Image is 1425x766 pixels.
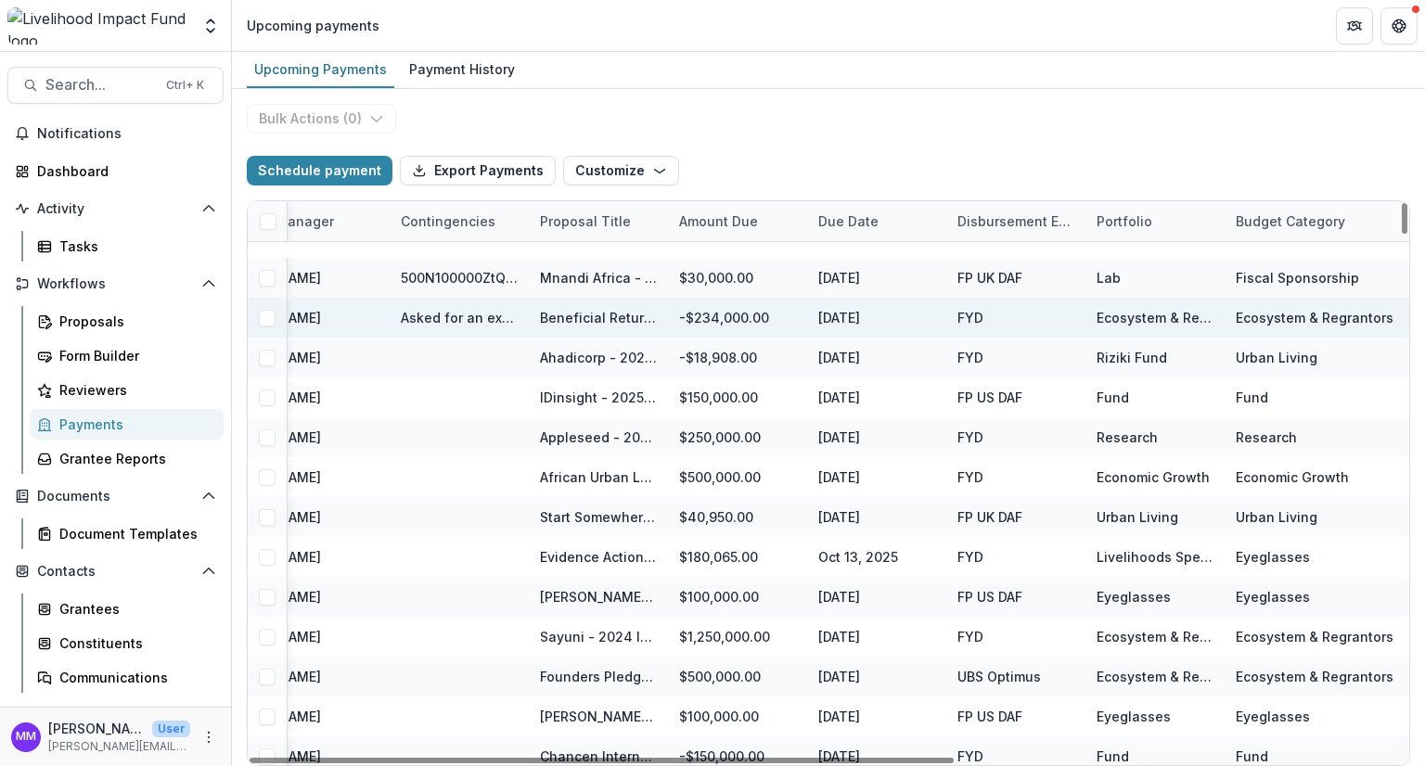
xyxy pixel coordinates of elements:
[1097,627,1213,646] div: Ecosystem & Regrantors
[1097,667,1213,686] div: Ecosystem & Regrantors
[1236,587,1310,606] div: Eyeglasses
[152,721,190,737] p: User
[390,201,529,241] div: Contingencies
[59,599,209,619] div: Grantees
[7,700,224,730] button: Open Data & Reporting
[1236,428,1297,447] div: Research
[957,348,983,367] div: FYD
[957,587,1022,606] div: FP US DAF
[668,298,807,338] div: -$234,000.00
[668,258,807,298] div: $30,000.00
[7,119,224,148] button: Notifications
[668,377,807,417] div: $150,000.00
[807,211,890,231] div: Due Date
[7,156,224,186] a: Dashboard
[540,627,657,646] div: Sayuni - 2024 Investment
[30,628,224,658] a: Constituents
[45,76,155,94] span: Search...
[1225,201,1410,241] div: Budget Category
[1336,7,1373,45] button: Partners
[37,201,194,217] span: Activity
[390,211,507,231] div: Contingencies
[401,308,518,327] div: Asked for an extension. BR agreed to extend to [DATE]
[668,696,807,736] div: $100,000.00
[198,7,224,45] button: Open entity switcher
[30,375,224,405] a: Reviewers
[204,201,390,241] div: Payment Manager
[668,457,807,497] div: $500,000.00
[668,417,807,457] div: $250,000.00
[807,377,946,417] div: [DATE]
[1097,707,1171,726] div: Eyeglasses
[48,738,190,755] p: [PERSON_NAME][EMAIL_ADDRESS][DOMAIN_NAME]
[540,308,657,327] div: Beneficial Returns (Sistema Bio) - 2023 Loan
[957,428,983,447] div: FYD
[540,348,657,367] div: Ahadicorp - 2024 Loan
[400,156,556,185] button: Export Payments
[1236,547,1310,567] div: Eyeglasses
[540,667,657,686] div: Founders Pledge - 2024-25 Grant
[30,594,224,624] a: Grantees
[957,388,1022,407] div: FP US DAF
[957,507,1022,527] div: FP UK DAF
[7,556,224,586] button: Open Contacts
[668,617,807,657] div: $1,250,000.00
[529,201,668,241] div: Proposal Title
[1236,667,1393,686] div: Ecosystem & Regrantors
[540,747,657,766] div: Chancen International - 2024 Loan
[7,7,190,45] img: Livelihood Impact Fund logo
[540,388,657,407] div: IDinsight - 2025 Grant CEU Unit
[7,481,224,511] button: Open Documents
[7,67,224,104] button: Search...
[1097,547,1213,567] div: Livelihoods Special Projects
[563,156,679,185] button: Customize
[1236,747,1268,766] div: Fund
[59,312,209,331] div: Proposals
[807,617,946,657] div: [DATE]
[402,56,522,83] div: Payment History
[668,577,807,617] div: $100,000.00
[59,524,209,543] div: Document Templates
[1097,268,1121,287] div: Lab
[807,298,946,338] div: [DATE]
[401,268,518,287] div: 500N100000ZtQ5tIAF
[30,518,224,549] a: Document Templates
[1097,747,1129,766] div: Fund
[162,75,208,96] div: Ctrl + K
[1236,268,1359,287] div: Fiscal Sponsorship
[807,657,946,696] div: [DATE]
[946,201,1085,241] div: Disbursement Entity
[946,211,1085,231] div: Disbursement Entity
[48,719,145,738] p: [PERSON_NAME]
[30,231,224,262] a: Tasks
[1085,201,1225,241] div: Portfolio
[7,194,224,223] button: Open Activity
[807,201,946,241] div: Due Date
[668,537,807,577] div: $180,065.00
[540,507,657,527] div: Start Somewhere - 2025 Grant - TwistBlock Automation Tool
[807,497,946,537] div: [DATE]
[402,52,522,88] a: Payment History
[1236,348,1317,367] div: Urban Living
[957,547,983,567] div: FYD
[1380,7,1418,45] button: Get Help
[37,276,194,292] span: Workflows
[668,201,807,241] div: Amount Due
[1097,388,1129,407] div: Fund
[59,236,209,256] div: Tasks
[540,707,657,726] div: [PERSON_NAME] Meds - 2024-26 Grant
[30,443,224,474] a: Grantee Reports
[540,587,657,606] div: [PERSON_NAME] Meds - 2024-26 Grant
[30,662,224,693] a: Communications
[807,417,946,457] div: [DATE]
[1236,467,1349,487] div: Economic Growth
[198,726,220,748] button: More
[247,52,394,88] a: Upcoming Payments
[1097,467,1210,487] div: Economic Growth
[7,269,224,299] button: Open Workflows
[668,497,807,537] div: $40,950.00
[59,668,209,687] div: Communications
[957,268,1022,287] div: FP UK DAF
